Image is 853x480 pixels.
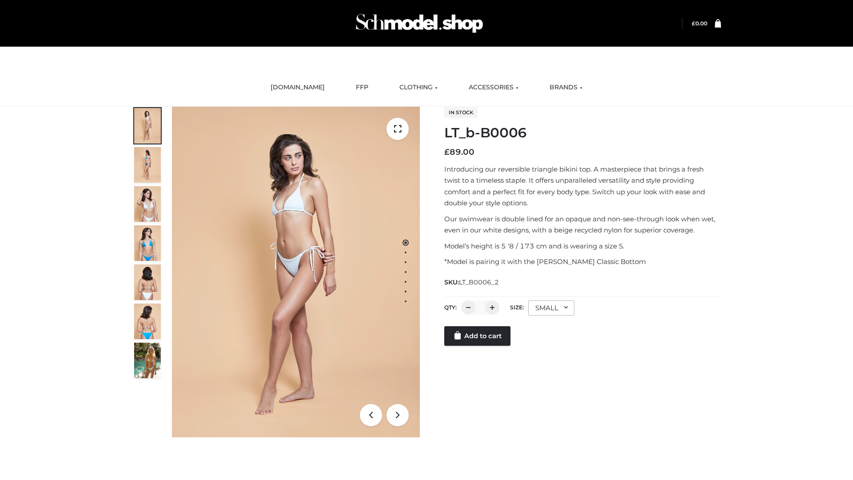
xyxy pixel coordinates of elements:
[444,304,457,311] label: QTY:
[459,278,499,286] span: LT_B0006_2
[462,78,525,97] a: ACCESSORIES
[444,147,450,157] span: £
[444,256,721,268] p: *Model is pairing it with the [PERSON_NAME] Classic Bottom
[543,78,589,97] a: BRANDS
[134,108,161,144] img: ArielClassicBikiniTop_CloudNine_AzureSky_OW114ECO_1-scaled.jpg
[264,78,331,97] a: [DOMAIN_NAME]
[692,20,695,27] span: £
[692,20,707,27] bdi: 0.00
[444,213,721,236] p: Our swimwear is double lined for an opaque and non-see-through look when wet, even in our white d...
[528,300,574,316] div: SMALL
[172,107,420,437] img: LT_b-B0006
[444,125,721,141] h1: LT_b-B0006
[444,240,721,252] p: Model’s height is 5 ‘8 / 173 cm and is wearing a size S.
[134,147,161,183] img: ArielClassicBikiniTop_CloudNine_AzureSky_OW114ECO_2-scaled.jpg
[444,147,474,157] bdi: 89.00
[692,20,707,27] a: £0.00
[134,343,161,378] img: Arieltop_CloudNine_AzureSky2.jpg
[134,304,161,339] img: ArielClassicBikiniTop_CloudNine_AzureSky_OW114ECO_8-scaled.jpg
[510,304,524,311] label: Size:
[393,78,444,97] a: CLOTHING
[134,264,161,300] img: ArielClassicBikiniTop_CloudNine_AzureSky_OW114ECO_7-scaled.jpg
[134,225,161,261] img: ArielClassicBikiniTop_CloudNine_AzureSky_OW114ECO_4-scaled.jpg
[353,6,486,41] img: Schmodel Admin 964
[444,277,500,288] span: SKU:
[134,186,161,222] img: ArielClassicBikiniTop_CloudNine_AzureSky_OW114ECO_3-scaled.jpg
[349,78,375,97] a: FFP
[444,164,721,209] p: Introducing our reversible triangle bikini top. A masterpiece that brings a fresh twist to a time...
[444,107,478,118] span: In stock
[444,326,510,346] a: Add to cart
